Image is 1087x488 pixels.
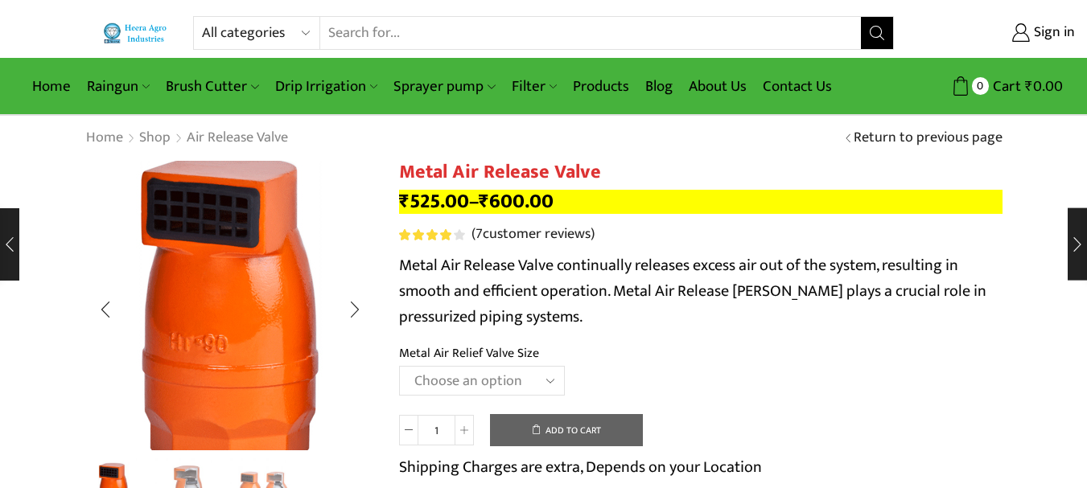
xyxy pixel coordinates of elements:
span: 0 [972,77,989,94]
div: Rated 4.14 out of 5 [399,229,464,240]
a: Filter [504,68,565,105]
bdi: 0.00 [1025,74,1063,99]
input: Product quantity [418,415,455,445]
bdi: 525.00 [399,185,469,218]
a: Home [24,68,79,105]
a: 0 Cart ₹0.00 [910,72,1063,101]
span: Sign in [1030,23,1075,43]
button: Search button [861,17,893,49]
a: Sprayer pump [385,68,503,105]
input: Search for... [320,17,860,49]
a: (7customer reviews) [471,224,595,245]
a: Contact Us [755,68,840,105]
bdi: 600.00 [479,185,554,218]
span: ₹ [479,185,489,218]
a: Home [85,128,124,149]
a: Shop [138,128,171,149]
a: Drip Irrigation [267,68,385,105]
a: Products [565,68,637,105]
span: ₹ [399,185,410,218]
p: Shipping Charges are extra, Depends on your Location [399,454,762,480]
nav: Breadcrumb [85,128,289,149]
label: Metal Air Relief Valve Size [399,344,539,363]
a: Return to previous page [854,128,1003,149]
button: Add to cart [490,414,643,446]
span: Cart [989,76,1021,97]
p: Metal Air Release Valve continually releases excess air out of the system, resulting in smooth an... [399,252,1003,330]
span: 7 [476,222,483,246]
a: Sign in [918,18,1075,47]
div: Previous slide [85,289,126,330]
span: ₹ [1025,74,1033,99]
a: About Us [681,68,755,105]
a: Raingun [79,68,158,105]
a: Blog [637,68,681,105]
p: – [399,190,1003,214]
a: Air Release Valve [186,128,289,149]
span: Rated out of 5 based on customer ratings [399,229,453,240]
span: 7 [399,229,467,240]
h1: Metal Air Release Valve [399,161,1003,184]
div: 1 / 3 [85,161,375,450]
div: Next slide [335,289,375,330]
a: Brush Cutter [158,68,266,105]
